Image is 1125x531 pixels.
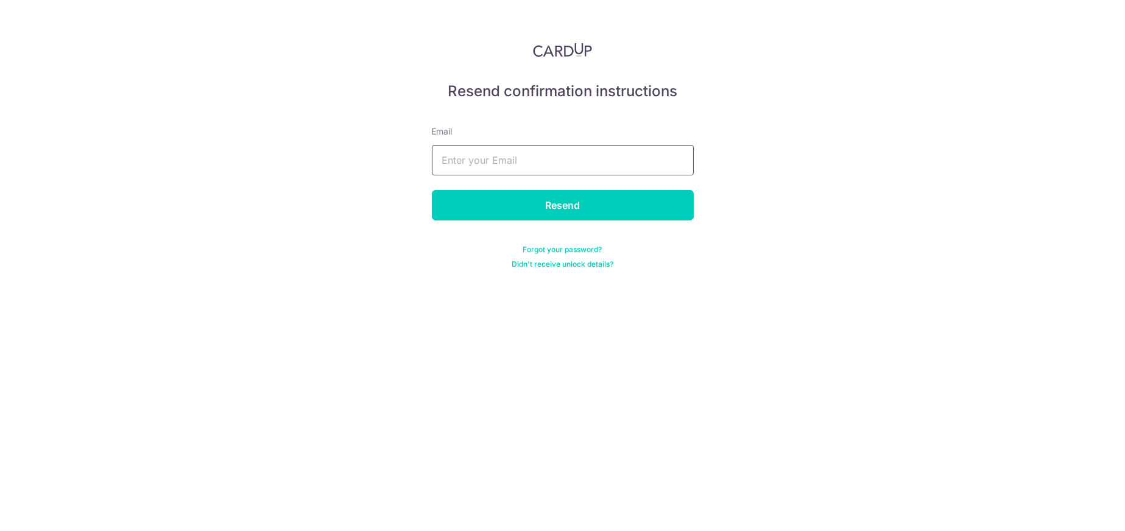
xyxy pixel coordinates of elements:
[512,259,613,269] a: Didn't receive unlock details?
[432,145,694,175] input: Enter your Email
[432,82,694,101] h5: Resend confirmation instructions
[432,125,453,138] label: Email
[533,43,593,57] img: CardUp Logo
[523,245,602,255] a: Forgot your password?
[432,190,694,220] input: Resend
